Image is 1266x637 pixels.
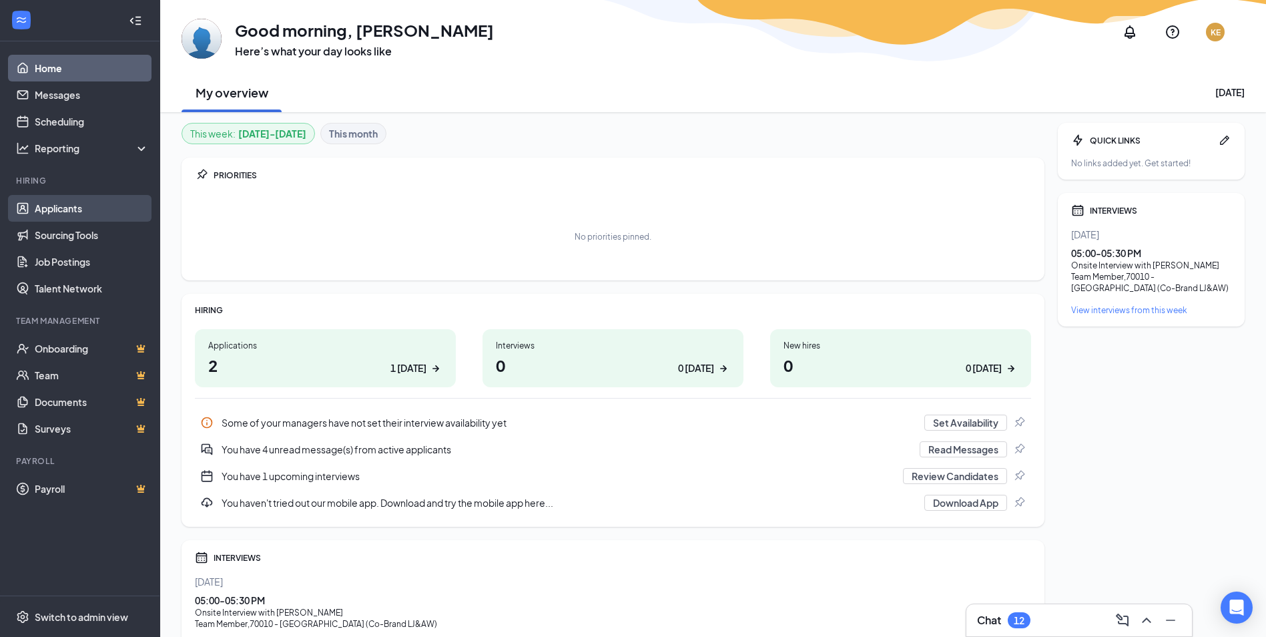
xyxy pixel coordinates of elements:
[977,613,1001,628] h3: Chat
[1014,615,1024,626] div: 12
[1090,205,1231,216] div: INTERVIEWS
[1090,135,1213,146] div: QUICK LINKS
[717,362,730,375] svg: ArrowRight
[16,455,146,467] div: Payroll
[1071,158,1231,169] div: No links added yet. Get started!
[200,416,214,429] svg: Info
[1071,304,1231,316] a: View interviews from this week
[35,222,149,248] a: Sourcing Tools
[200,469,214,483] svg: CalendarNew
[783,354,1018,377] h1: 0
[1139,612,1155,628] svg: ChevronUp
[35,275,149,302] a: Talent Network
[35,389,149,415] a: DocumentsCrown
[195,463,1031,489] a: CalendarNewYou have 1 upcoming interviewsReview CandidatesPin
[1112,610,1133,631] button: ComposeMessage
[16,610,29,624] svg: Settings
[1071,260,1231,271] div: Onsite Interview with [PERSON_NAME]
[1215,85,1245,99] div: [DATE]
[920,441,1007,457] button: Read Messages
[1218,134,1231,147] svg: Pen
[195,594,1031,607] div: 05:00 - 05:30 PM
[195,168,208,182] svg: Pin
[35,475,149,502] a: PayrollCrown
[200,443,214,456] svg: DoubleChatActive
[214,552,1031,564] div: INTERVIEWS
[390,361,426,375] div: 1 [DATE]
[222,416,916,429] div: Some of your managers have not set their interview availability yet
[1012,416,1026,429] svg: Pin
[195,618,1031,630] div: Team Member , 70010 - [GEOGRAPHIC_DATA] (Co-Brand LJ&AW)
[208,340,442,351] div: Applications
[222,469,895,483] div: You have 1 upcoming interviews
[924,495,1007,511] button: Download App
[35,142,149,155] div: Reporting
[1012,469,1026,483] svg: Pin
[1071,228,1231,241] div: [DATE]
[1221,592,1253,624] div: Open Intercom Messenger
[129,14,142,27] svg: Collapse
[195,607,1031,618] div: Onsite Interview with [PERSON_NAME]
[1012,496,1026,509] svg: Pin
[678,361,714,375] div: 0 [DATE]
[195,409,1031,436] a: InfoSome of your managers have not set their interview availability yetSet AvailabilityPin
[1136,610,1157,631] button: ChevronUp
[1071,246,1231,260] div: 05:00 - 05:30 PM
[1004,362,1018,375] svg: ArrowRight
[195,329,456,387] a: Applications21 [DATE]ArrowRight
[783,340,1018,351] div: New hires
[35,415,149,442] a: SurveysCrown
[190,126,306,141] div: This week :
[35,108,149,135] a: Scheduling
[182,19,222,59] img: Katelyn Evans
[196,84,268,101] h2: My overview
[1071,271,1231,294] div: Team Member , 70010 - [GEOGRAPHIC_DATA] (Co-Brand LJ&AW)
[195,551,208,564] svg: Calendar
[195,463,1031,489] div: You have 1 upcoming interviews
[15,13,28,27] svg: WorkstreamLogo
[329,126,378,141] b: This month
[195,436,1031,463] a: DoubleChatActiveYou have 4 unread message(s) from active applicantsRead MessagesPin
[1163,612,1179,628] svg: Minimize
[195,489,1031,516] div: You haven't tried out our mobile app. Download and try the mobile app here...
[222,496,916,509] div: You haven't tried out our mobile app. Download and try the mobile app here...
[1122,24,1138,40] svg: Notifications
[195,304,1031,316] div: HIRING
[1115,612,1131,628] svg: ComposeMessage
[1071,204,1084,217] svg: Calendar
[429,362,442,375] svg: ArrowRight
[238,126,306,141] b: [DATE] - [DATE]
[16,315,146,327] div: Team Management
[235,19,494,41] h1: Good morning, [PERSON_NAME]
[200,496,214,509] svg: Download
[208,354,442,377] h1: 2
[924,415,1007,431] button: Set Availability
[1160,610,1181,631] button: Minimize
[195,436,1031,463] div: You have 4 unread message(s) from active applicants
[35,610,128,624] div: Switch to admin view
[966,361,1002,375] div: 0 [DATE]
[195,409,1031,436] div: Some of your managers have not set their interview availability yet
[496,340,730,351] div: Interviews
[575,231,651,242] div: No priorities pinned.
[903,468,1007,484] button: Review Candidates
[1211,27,1221,38] div: KE
[214,170,1031,181] div: PRIORITIES
[35,248,149,275] a: Job Postings
[770,329,1031,387] a: New hires00 [DATE]ArrowRight
[235,44,494,59] h3: Here’s what your day looks like
[1012,443,1026,456] svg: Pin
[222,443,912,456] div: You have 4 unread message(s) from active applicants
[195,575,1031,588] div: [DATE]
[496,354,730,377] h1: 0
[483,329,743,387] a: Interviews00 [DATE]ArrowRight
[35,335,149,362] a: OnboardingCrown
[195,489,1031,516] a: DownloadYou haven't tried out our mobile app. Download and try the mobile app here...Download AppPin
[1071,134,1084,147] svg: Bolt
[16,175,146,186] div: Hiring
[35,362,149,389] a: TeamCrown
[1165,24,1181,40] svg: QuestionInfo
[35,81,149,108] a: Messages
[35,55,149,81] a: Home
